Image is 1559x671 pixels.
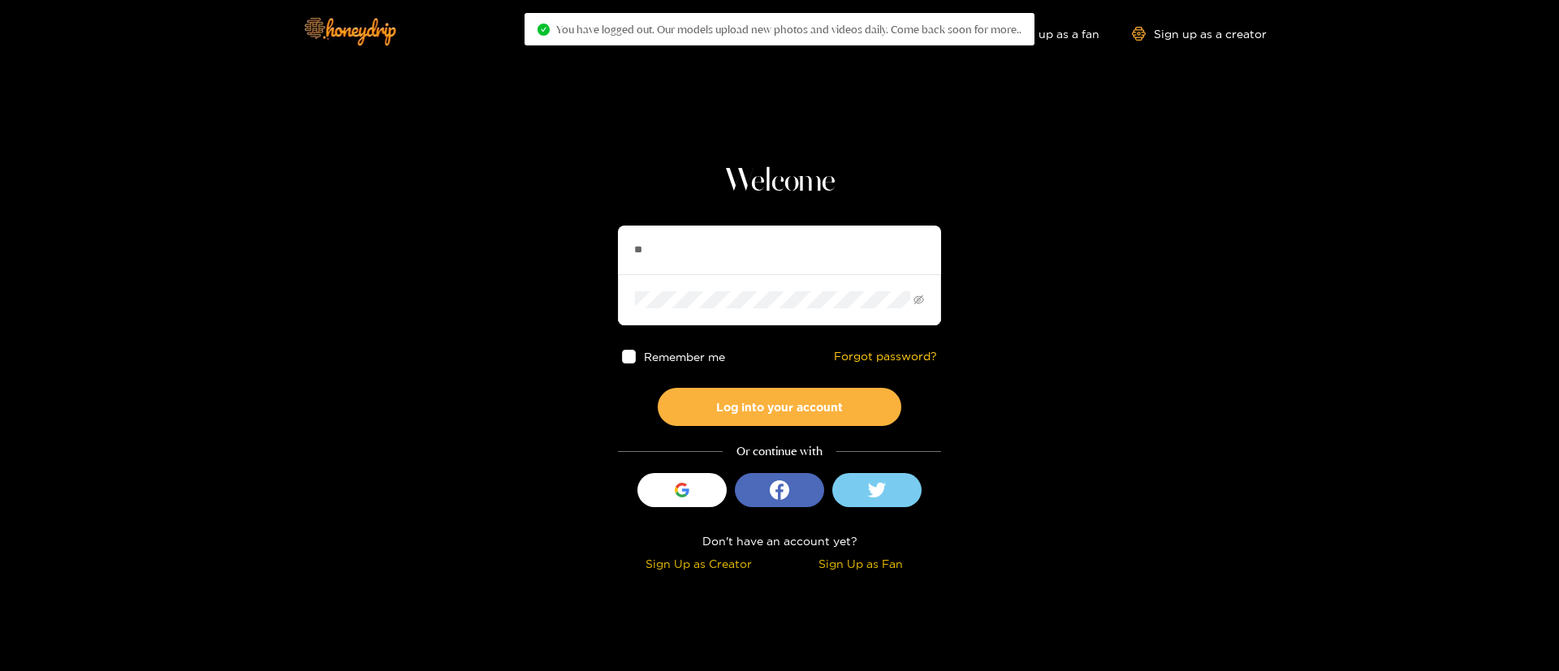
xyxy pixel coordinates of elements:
div: Or continue with [618,442,941,461]
span: check-circle [538,24,550,36]
div: Sign Up as Fan [784,554,937,573]
a: Sign up as a fan [988,27,1099,41]
div: Sign Up as Creator [622,554,775,573]
h1: Welcome [618,162,941,201]
a: Forgot password? [834,350,937,363]
span: Remember me [644,351,725,363]
span: You have logged out. Our models upload new photos and videos daily. Come back soon for more.. [556,23,1021,36]
div: Don't have an account yet? [618,531,941,550]
span: eye-invisible [913,295,924,305]
button: Log into your account [658,388,901,426]
a: Sign up as a creator [1132,27,1267,41]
